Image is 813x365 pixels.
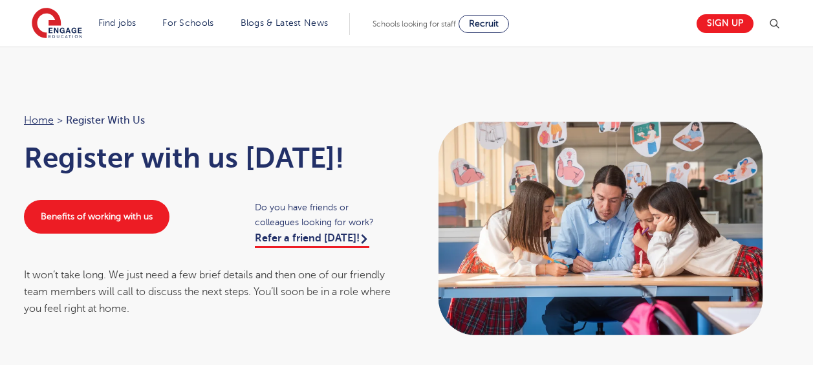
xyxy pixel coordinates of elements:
a: Refer a friend [DATE]! [255,232,369,248]
nav: breadcrumb [24,112,394,129]
a: Blogs & Latest News [241,18,329,28]
a: Sign up [697,14,753,33]
span: Schools looking for staff [373,19,456,28]
span: Recruit [469,19,499,28]
a: Recruit [459,15,509,33]
span: Register with us [66,112,145,129]
a: Find jobs [98,18,136,28]
a: Home [24,115,54,126]
span: > [57,115,63,126]
div: It won’t take long. We just need a few brief details and then one of our friendly team members wi... [24,267,394,318]
span: Do you have friends or colleagues looking for work? [255,200,394,230]
a: For Schools [162,18,213,28]
h1: Register with us [DATE]! [24,142,394,174]
img: Engage Education [32,8,82,40]
a: Benefits of working with us [24,200,169,234]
